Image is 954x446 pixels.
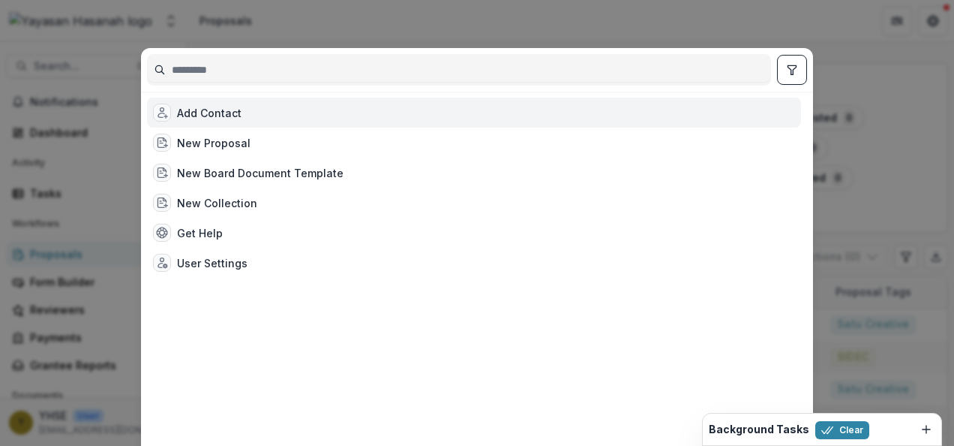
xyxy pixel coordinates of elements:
div: Get Help [177,225,223,241]
div: User Settings [177,255,247,271]
button: Dismiss [917,420,935,438]
button: Clear [815,421,869,439]
div: New Collection [177,195,257,211]
h2: Background Tasks [709,423,809,436]
div: New Proposal [177,135,250,151]
div: Add Contact [177,105,241,121]
div: New Board Document Template [177,165,343,181]
button: toggle filters [777,55,807,85]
